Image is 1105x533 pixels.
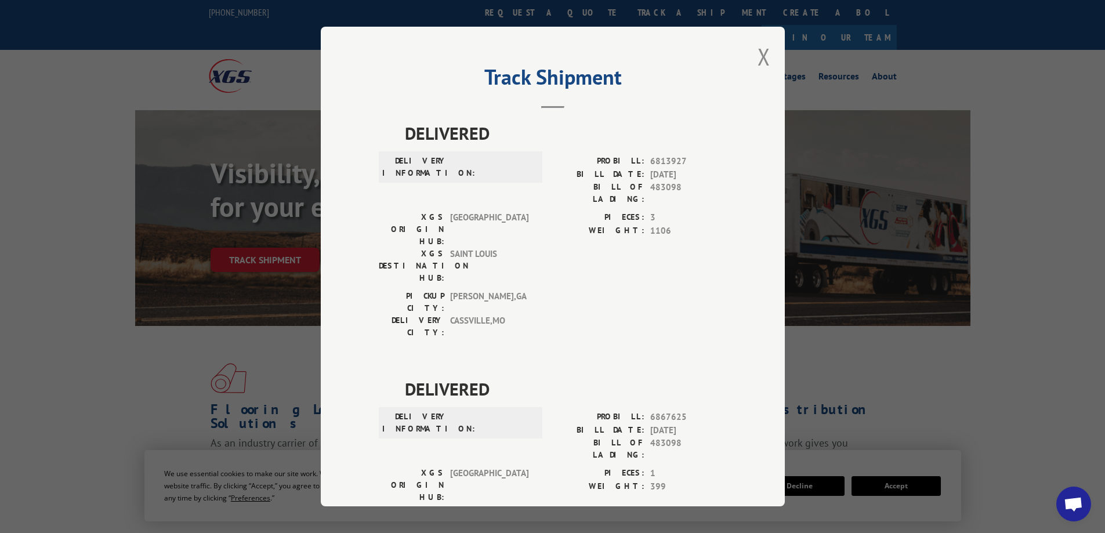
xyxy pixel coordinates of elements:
[553,211,644,224] label: PIECES:
[450,248,528,284] span: SAINT LOUIS
[379,211,444,248] label: XGS ORIGIN HUB:
[650,411,727,424] span: 6867625
[758,41,770,72] button: Close modal
[650,181,727,205] span: 483098
[650,224,727,238] span: 1106
[650,437,727,461] span: 483098
[650,424,727,437] span: [DATE]
[553,424,644,437] label: BILL DATE:
[382,411,448,435] label: DELIVERY INFORMATION:
[1056,487,1091,521] div: Open chat
[553,480,644,494] label: WEIGHT:
[553,467,644,480] label: PIECES:
[450,290,528,314] span: [PERSON_NAME] , GA
[379,248,444,284] label: XGS DESTINATION HUB:
[405,120,727,146] span: DELIVERED
[553,181,644,205] label: BILL OF LADING:
[553,224,644,238] label: WEIGHT:
[650,480,727,494] span: 399
[650,168,727,182] span: [DATE]
[450,467,528,503] span: [GEOGRAPHIC_DATA]
[379,69,727,91] h2: Track Shipment
[553,437,644,461] label: BILL OF LADING:
[650,211,727,224] span: 3
[553,168,644,182] label: BILL DATE:
[650,155,727,168] span: 6813927
[553,155,644,168] label: PROBILL:
[553,411,644,424] label: PROBILL:
[382,155,448,179] label: DELIVERY INFORMATION:
[450,314,528,339] span: CASSVILLE , MO
[405,376,727,402] span: DELIVERED
[379,314,444,339] label: DELIVERY CITY:
[379,290,444,314] label: PICKUP CITY:
[450,211,528,248] span: [GEOGRAPHIC_DATA]
[650,467,727,480] span: 1
[379,467,444,503] label: XGS ORIGIN HUB:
